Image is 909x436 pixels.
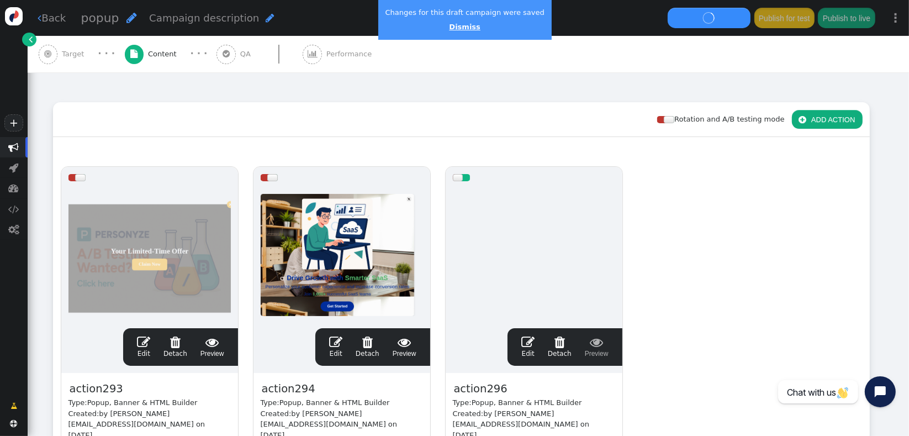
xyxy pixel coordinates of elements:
a: ⋮ [882,2,909,34]
span:  [8,224,19,235]
a:  Target · · · [39,36,125,72]
span:  [393,335,416,349]
a: Edit [521,335,535,359]
img: logo-icon.svg [5,7,23,25]
span:  [223,50,230,58]
span: Popup, Banner & HTML Builder [87,398,198,407]
span:  [356,335,379,349]
span:  [10,420,18,427]
span:  [521,335,535,349]
a: Edit [329,335,342,359]
span:  [548,335,572,349]
span: QA [240,49,255,60]
span:  [585,335,609,349]
span: Detach [163,335,187,358]
span:  [308,50,318,58]
span:  [137,335,150,349]
a:  [22,33,36,46]
span: Campaign description [149,12,259,24]
span:  [29,34,33,45]
span: action296 [453,380,509,397]
span: Performance [326,49,376,60]
a:  Performance [303,36,395,72]
span: action293 [68,380,124,397]
span:  [10,401,17,412]
a: Detach [163,335,187,359]
span:  [200,335,224,349]
span:  [9,142,19,153]
a: + [4,114,23,132]
button: Publish to live [818,8,875,28]
div: Type: [261,397,423,408]
div: Type: [68,397,231,408]
span:  [799,115,806,124]
span:  [38,13,41,23]
span: Preview [200,335,224,359]
a: Back [38,10,66,25]
a:  Content · · · [125,36,217,72]
span:  [8,204,19,214]
span:  [329,335,342,349]
span:  [266,13,274,23]
div: Type: [453,397,615,408]
span:  [163,335,187,349]
div: · · · [190,47,207,61]
a: Preview [393,335,416,359]
div: Rotation and A/B testing mode [657,114,792,125]
a: Detach [548,335,572,359]
span: Preview [393,335,416,359]
span: Detach [356,335,379,358]
span:  [9,183,19,193]
span: Popup, Banner & HTML Builder [472,398,582,407]
span:  [126,12,137,24]
span: action294 [261,380,316,397]
span: Popup, Banner & HTML Builder [279,398,390,407]
span:  [44,50,51,58]
a: Preview [585,335,609,359]
span: popup [81,11,119,25]
button: ADD ACTION [792,110,863,129]
a: Dismiss [449,23,480,31]
a: Detach [356,335,379,359]
span: Preview [585,335,609,359]
a:  [3,397,24,416]
button: Publish for test [754,8,815,28]
span:  [130,50,138,58]
a: Edit [137,335,150,359]
span:  [9,162,19,173]
span: Content [148,49,181,60]
a: Preview [200,335,224,359]
span: Target [62,49,88,60]
span: Detach [548,335,572,358]
div: · · · [98,47,115,61]
a:  QA [216,36,303,72]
